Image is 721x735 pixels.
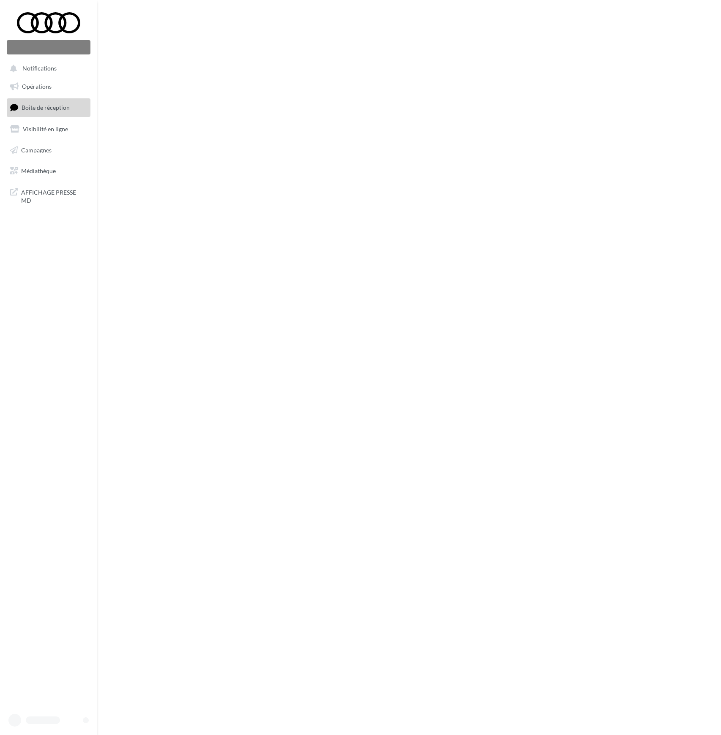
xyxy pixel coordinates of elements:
[23,125,68,133] span: Visibilité en ligne
[22,104,70,111] span: Boîte de réception
[5,78,92,95] a: Opérations
[22,83,52,90] span: Opérations
[21,167,56,174] span: Médiathèque
[21,187,87,205] span: AFFICHAGE PRESSE MD
[21,146,52,153] span: Campagnes
[5,141,92,159] a: Campagnes
[7,40,90,54] div: Nouvelle campagne
[5,120,92,138] a: Visibilité en ligne
[22,65,57,72] span: Notifications
[5,162,92,180] a: Médiathèque
[5,98,92,117] a: Boîte de réception
[5,183,92,208] a: AFFICHAGE PRESSE MD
